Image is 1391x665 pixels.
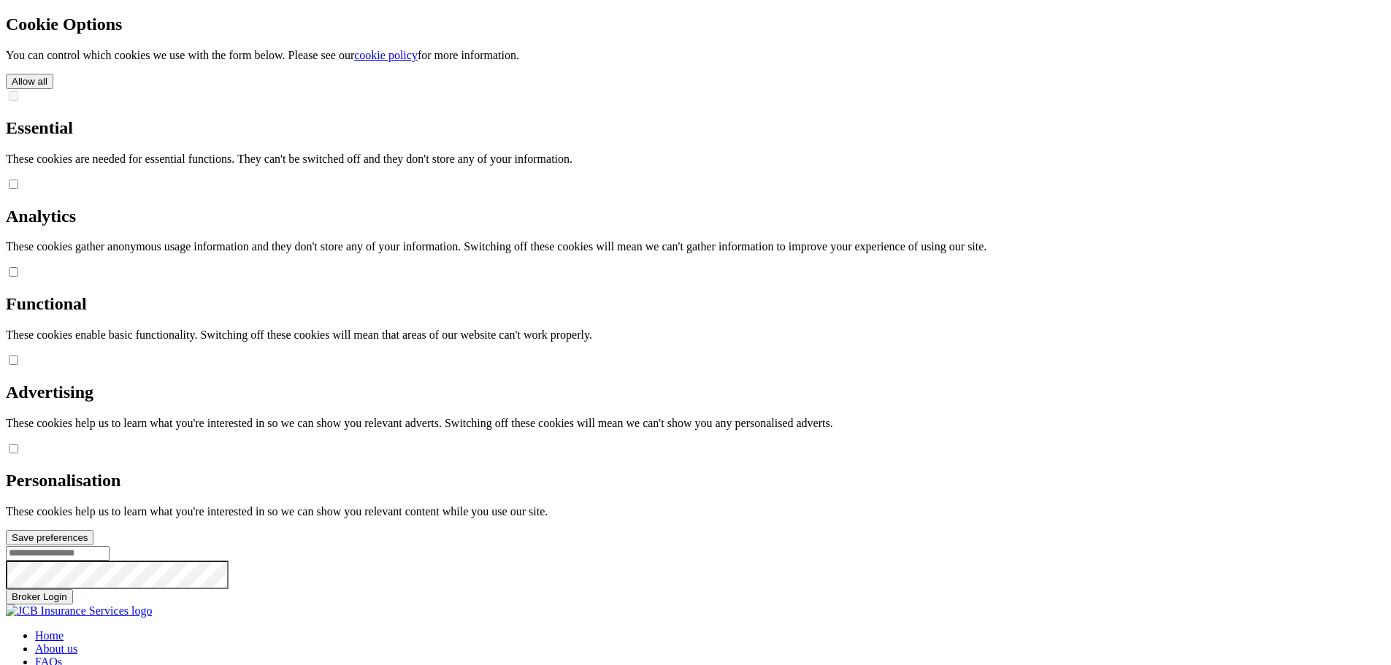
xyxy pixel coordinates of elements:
p: These cookies help us to learn what you're interested in so we can show you relevant content whil... [6,505,1385,518]
p: These cookies gather anonymous usage information and they don't store any of your information. Sw... [6,240,1385,253]
a: About us [35,642,77,655]
h2: Functional [6,294,1385,314]
p: You can control which cookies we use with the form below. Please see our for more information. [6,49,1385,62]
a: cookie policy [354,49,418,61]
h2: Advertising [6,383,1385,402]
button: Save preferences [6,530,93,545]
h2: Analytics [6,207,1385,226]
a: Home [35,629,64,642]
h2: Personalisation [6,471,1385,491]
h2: Cookie Options [6,15,1385,34]
button: Broker Login [6,589,73,604]
img: JCB Insurance Services logo [6,604,152,618]
p: These cookies are needed for essential functions. They can't be switched off and they don't store... [6,153,1385,166]
p: These cookies help us to learn what you're interested in so we can show you relevant adverts. Swi... [6,417,1385,430]
h2: Essential [6,118,1385,138]
p: These cookies enable basic functionality. Switching off these cookies will mean that areas of our... [6,328,1385,342]
button: Allow all [6,74,53,89]
a: JCB Insurance Services [6,604,152,617]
